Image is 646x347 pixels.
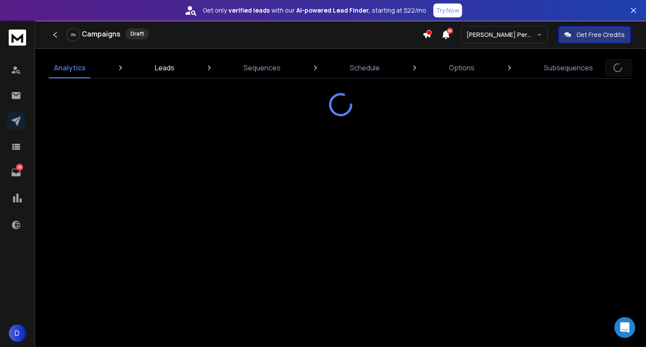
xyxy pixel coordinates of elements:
[614,317,635,338] div: Open Intercom Messenger
[447,28,453,34] span: 50
[444,57,480,78] a: Options
[203,6,426,15] p: Get only with our starting at $22/mo
[49,57,91,78] a: Analytics
[7,164,25,181] a: 139
[228,6,270,15] strong: verified leads
[54,63,86,73] p: Analytics
[155,63,174,73] p: Leads
[544,63,593,73] p: Subsequences
[71,32,76,37] p: 0 %
[9,324,26,342] button: D
[16,164,23,171] p: 139
[350,63,380,73] p: Schedule
[126,28,149,40] div: Draft
[433,3,462,17] button: Try Now
[82,29,120,39] h1: Campaigns
[576,30,625,39] p: Get Free Credits
[150,57,180,78] a: Leads
[9,30,26,46] img: logo
[449,63,475,73] p: Options
[244,63,281,73] p: Sequences
[345,57,385,78] a: Schedule
[436,6,459,15] p: Try Now
[539,57,598,78] a: Subsequences
[296,6,370,15] strong: AI-powered Lead Finder,
[238,57,286,78] a: Sequences
[558,26,631,43] button: Get Free Credits
[466,30,537,39] p: [PERSON_NAME] Personal WorkSpace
